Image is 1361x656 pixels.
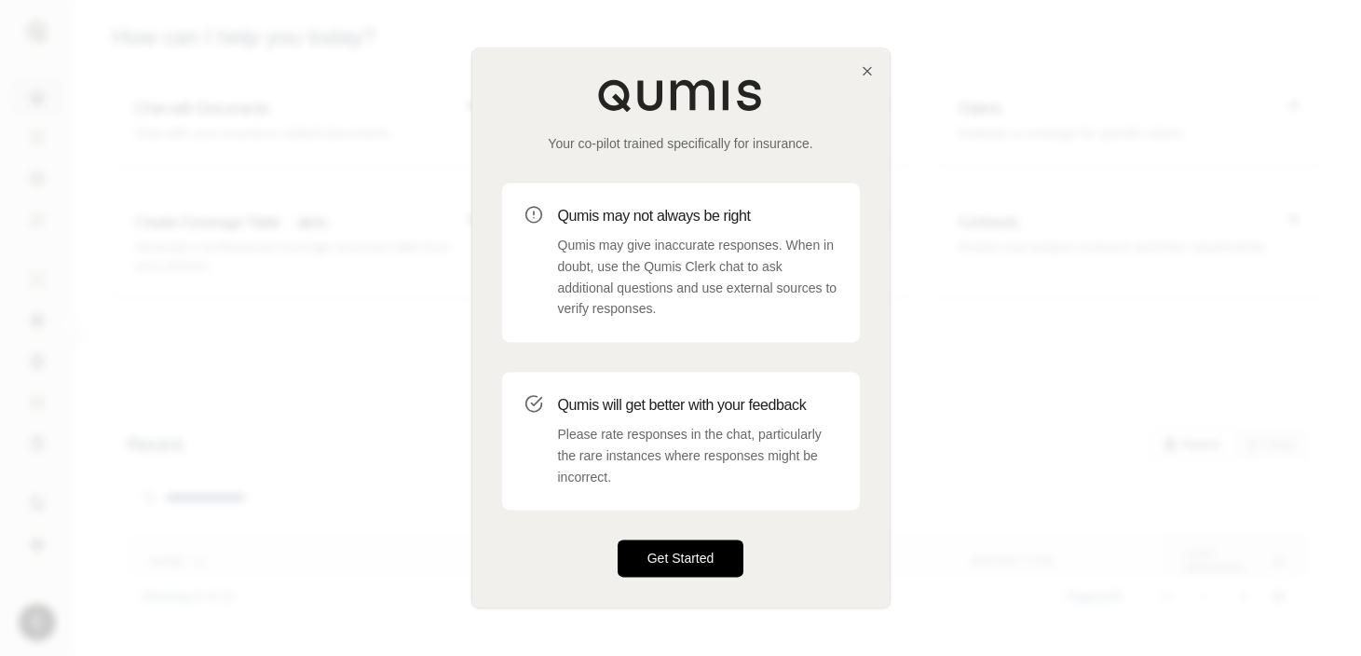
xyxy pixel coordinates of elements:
[558,394,837,417] h3: Qumis will get better with your feedback
[558,235,837,320] p: Qumis may give inaccurate responses. When in doubt, use the Qumis Clerk chat to ask additional qu...
[558,424,837,487] p: Please rate responses in the chat, particularly the rare instances where responses might be incor...
[558,205,837,227] h3: Qumis may not always be right
[502,134,860,153] p: Your co-pilot trained specifically for insurance.
[618,540,744,578] button: Get Started
[597,78,765,112] img: Qumis Logo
